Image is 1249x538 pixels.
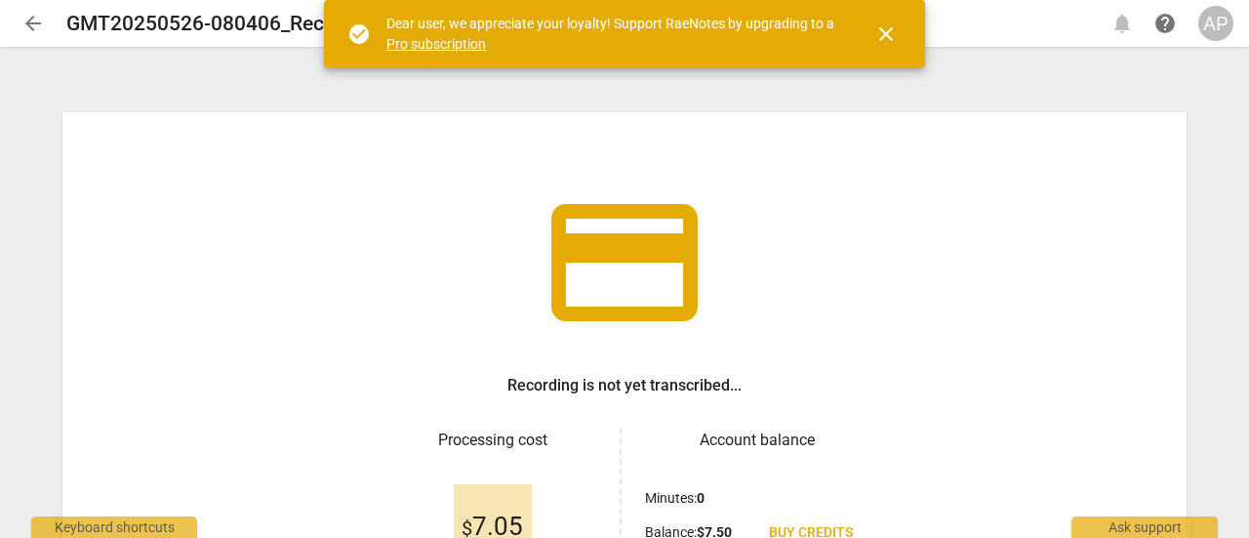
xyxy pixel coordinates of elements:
span: check_circle [347,22,371,46]
h3: Recording is not yet transcribed... [507,374,742,397]
div: Dear user, we appreciate your loyalty! Support RaeNotes by upgrading to a [386,14,839,54]
p: Minutes : [645,488,705,509]
span: help [1153,12,1177,35]
div: Ask support [1071,517,1218,538]
button: AP [1198,6,1233,41]
a: Pro subscription [386,36,486,52]
h3: Processing cost [381,429,604,452]
span: arrow_back [21,12,45,35]
span: credit_card [537,175,712,351]
span: close [874,22,898,46]
h2: GMT20250526-080406_Recording [66,12,383,36]
a: Help [1148,6,1183,41]
button: Close [863,11,909,58]
div: Keyboard shortcuts [31,517,197,538]
b: 0 [697,490,705,506]
h3: Account balance [645,429,868,452]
